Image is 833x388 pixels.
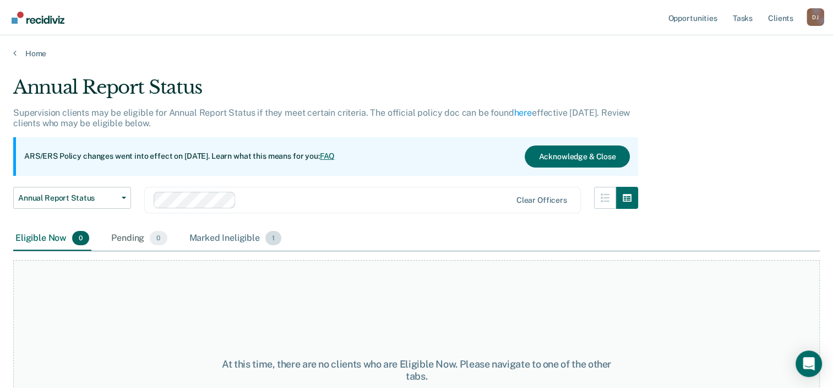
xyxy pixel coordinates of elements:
span: 0 [150,231,167,245]
button: Acknowledge & Close [525,145,629,168]
span: Annual Report Status [18,193,117,203]
a: Home [13,48,820,58]
div: Clear officers [516,196,567,205]
div: At this time, there are no clients who are Eligible Now. Please navigate to one of the other tabs. [215,358,618,382]
div: Pending0 [109,227,169,251]
div: Annual Report Status [13,76,638,107]
button: Annual Report Status [13,187,131,209]
div: D J [807,8,824,26]
p: Supervision clients may be eligible for Annual Report Status if they meet certain criteria. The o... [13,107,630,128]
div: Open Intercom Messenger [796,351,822,377]
div: Marked Ineligible1 [187,227,284,251]
span: 1 [265,231,281,245]
span: 0 [72,231,89,245]
a: FAQ [320,152,335,160]
img: Recidiviz [12,12,64,24]
a: here [514,107,532,118]
p: ARS/ERS Policy changes went into effect on [DATE]. Learn what this means for you: [24,151,335,162]
button: Profile dropdown button [807,8,824,26]
div: Eligible Now0 [13,227,91,251]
